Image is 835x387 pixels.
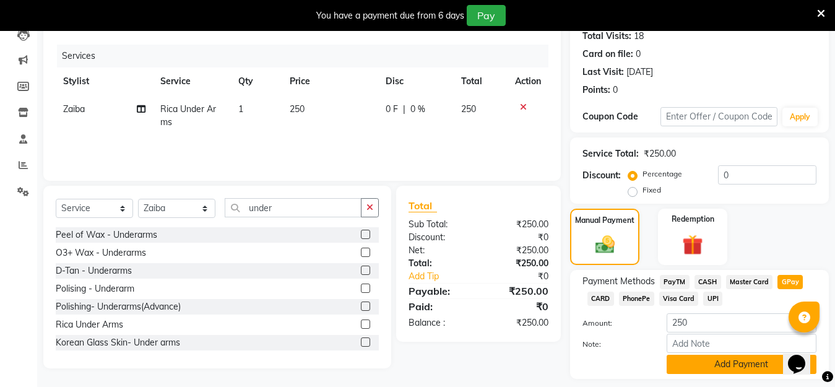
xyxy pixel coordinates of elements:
span: PayTM [660,275,690,289]
div: Korean Glass Skin- Under arms [56,336,180,349]
label: Note: [573,339,657,350]
div: Polishing- Underarms(Advance) [56,300,181,313]
label: Manual Payment [575,215,634,226]
th: Price [282,67,378,95]
button: Add Payment [667,355,816,374]
span: UPI [703,292,722,306]
th: Service [153,67,230,95]
span: 0 % [410,103,425,116]
div: ₹250.00 [478,284,558,298]
a: Add Tip [399,270,491,283]
span: GPay [777,275,803,289]
span: CARD [587,292,614,306]
div: Paid: [399,299,478,314]
div: Net: [399,244,478,257]
div: ₹250.00 [478,257,558,270]
div: Total Visits: [582,30,631,43]
div: Rica Under Arms [56,318,123,331]
div: Points: [582,84,610,97]
span: Master Card [726,275,773,289]
div: ₹250.00 [478,244,558,257]
div: ₹0 [491,270,558,283]
img: _cash.svg [589,233,621,256]
th: Disc [378,67,454,95]
input: Search or Scan [225,198,361,217]
div: Sub Total: [399,218,478,231]
input: Amount [667,313,816,333]
span: Payment Methods [582,275,655,288]
div: ₹250.00 [478,316,558,329]
label: Amount: [573,318,657,329]
div: ₹250.00 [644,147,676,160]
div: 18 [634,30,644,43]
div: Peel of Wax - Underarms [56,228,157,241]
div: Services [57,45,558,67]
div: [DATE] [626,66,653,79]
div: Discount: [582,169,621,182]
span: 1 [238,103,243,115]
div: ₹0 [478,299,558,314]
div: Total: [399,257,478,270]
span: Zaiba [63,103,85,115]
div: Payable: [399,284,478,298]
th: Action [508,67,548,95]
img: _gift.svg [676,232,709,258]
span: 250 [290,103,305,115]
div: Card on file: [582,48,633,61]
div: Coupon Code [582,110,660,123]
span: Rica Under Arms [160,103,216,128]
iframe: chat widget [783,337,823,375]
span: Total [409,199,437,212]
div: Balance : [399,316,478,329]
div: ₹250.00 [478,218,558,231]
div: ₹0 [478,231,558,244]
input: Enter Offer / Coupon Code [660,107,777,126]
label: Percentage [642,168,682,180]
div: Last Visit: [582,66,624,79]
input: Add Note [667,334,816,353]
div: Service Total: [582,147,639,160]
div: Discount: [399,231,478,244]
div: You have a payment due from 6 days [316,9,464,22]
div: 0 [636,48,641,61]
span: Visa Card [659,292,699,306]
button: Pay [467,5,506,26]
span: | [403,103,405,116]
div: D-Tan - Underarms [56,264,132,277]
div: Polising - Underarm [56,282,134,295]
div: 0 [613,84,618,97]
th: Total [454,67,508,95]
th: Qty [231,67,282,95]
span: 0 F [386,103,398,116]
span: PhonePe [619,292,654,306]
span: 250 [461,103,476,115]
label: Redemption [672,214,714,225]
div: O3+ Wax - Underarms [56,246,146,259]
label: Fixed [642,185,661,196]
th: Stylist [56,67,153,95]
span: CASH [694,275,721,289]
button: Apply [782,108,818,126]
